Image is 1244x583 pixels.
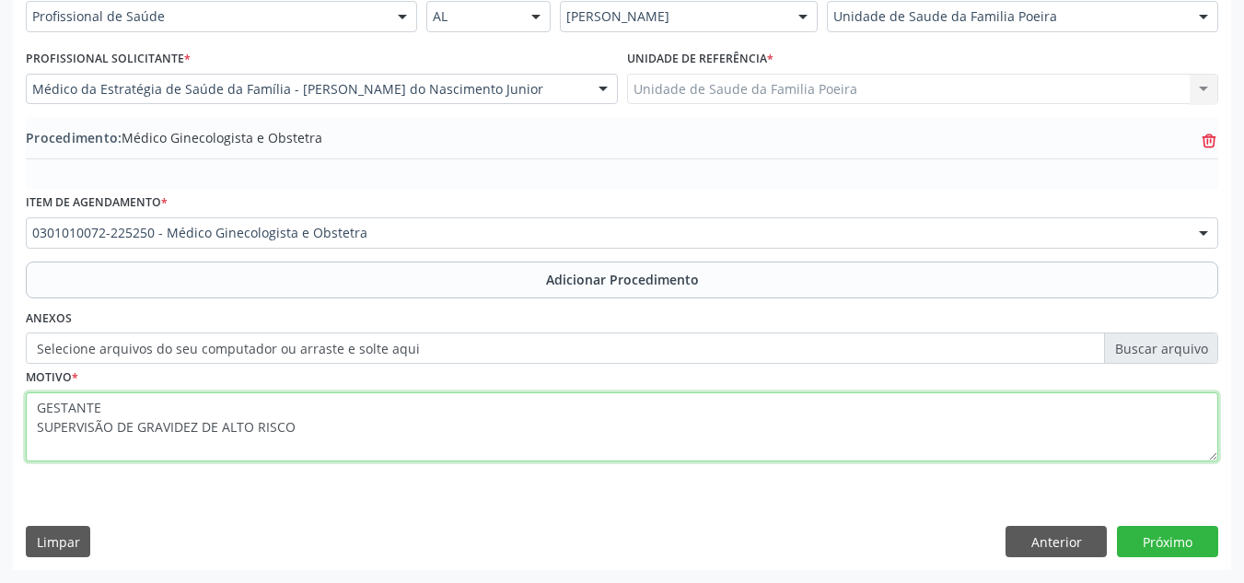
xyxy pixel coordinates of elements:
label: Anexos [26,305,72,333]
span: AL [433,7,513,26]
span: Profissional de Saúde [32,7,379,26]
span: Adicionar Procedimento [546,270,699,289]
label: Item de agendamento [26,189,168,217]
button: Anterior [1006,526,1107,557]
span: [PERSON_NAME] [566,7,780,26]
span: 0301010072-225250 - Médico Ginecologista e Obstetra [32,224,1180,242]
label: Profissional Solicitante [26,45,191,74]
label: Unidade de referência [627,45,773,74]
span: Médico Ginecologista e Obstetra [26,128,322,147]
label: Motivo [26,364,78,392]
span: Unidade de Saude da Familia Poeira [833,7,1180,26]
span: Procedimento: [26,129,122,146]
button: Próximo [1117,526,1218,557]
span: Médico da Estratégia de Saúde da Família - [PERSON_NAME] do Nascimento Junior [32,80,580,99]
button: Adicionar Procedimento [26,262,1218,298]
